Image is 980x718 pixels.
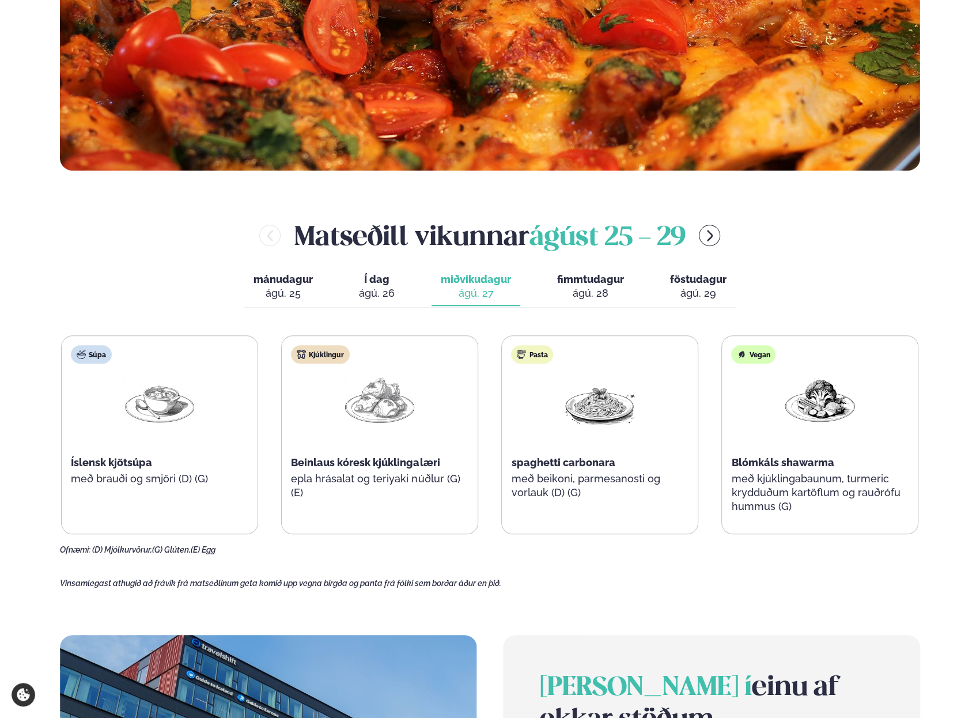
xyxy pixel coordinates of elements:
img: Vegan.png [783,373,857,426]
button: miðvikudagur ágú. 27 [432,268,520,306]
p: epla hrásalat og teriyaki núðlur (G) (E) [291,472,468,500]
span: Íslensk kjötsúpa [71,456,152,468]
p: með beikoni, parmesanosti og vorlauk (D) (G) [511,472,688,500]
span: miðvikudagur [441,273,511,285]
button: mánudagur ágú. 25 [244,268,322,306]
button: Í dag ágú. 26 [350,268,404,306]
span: Í dag [359,273,395,286]
img: pasta.svg [517,350,526,359]
span: fimmtudagur [557,273,624,285]
img: Soup.png [123,373,196,426]
div: ágú. 28 [557,286,624,300]
div: Vegan [731,345,775,364]
div: ágú. 25 [253,286,313,300]
p: með kjúklingabaunum, turmeric krydduðum kartöflum og rauðrófu hummus (G) [731,472,909,513]
span: Ofnæmi: [60,545,90,554]
img: Chicken-thighs.png [343,373,417,426]
div: ágú. 27 [441,286,511,300]
div: Pasta [511,345,553,364]
span: Blómkáls shawarma [731,456,834,468]
span: [PERSON_NAME] í [540,675,752,701]
img: soup.svg [77,350,86,359]
img: Vegan.svg [737,350,746,359]
img: chicken.svg [297,350,306,359]
p: með brauði og smjöri (D) (G) [71,472,248,486]
button: föstudagur ágú. 29 [661,268,736,306]
span: (E) Egg [191,545,215,554]
div: Súpa [71,345,112,364]
div: Kjúklingur [291,345,350,364]
h2: Matseðill vikunnar [294,217,685,254]
span: mánudagur [253,273,313,285]
span: Vinsamlegast athugið að frávik frá matseðlinum geta komið upp vegna birgða og panta frá fólki sem... [60,579,501,588]
span: spaghetti carbonara [511,456,615,468]
a: Cookie settings [12,683,35,706]
div: ágú. 26 [359,286,395,300]
span: ágúst 25 - 29 [529,225,685,251]
div: ágú. 29 [670,286,727,300]
img: Spagetti.png [563,373,637,426]
button: menu-btn-right [699,225,720,246]
span: föstudagur [670,273,727,285]
button: menu-btn-left [259,225,281,246]
button: fimmtudagur ágú. 28 [548,268,633,306]
span: Beinlaus kóresk kjúklingalæri [291,456,440,468]
span: (D) Mjólkurvörur, [92,545,152,554]
span: (G) Glúten, [152,545,191,554]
